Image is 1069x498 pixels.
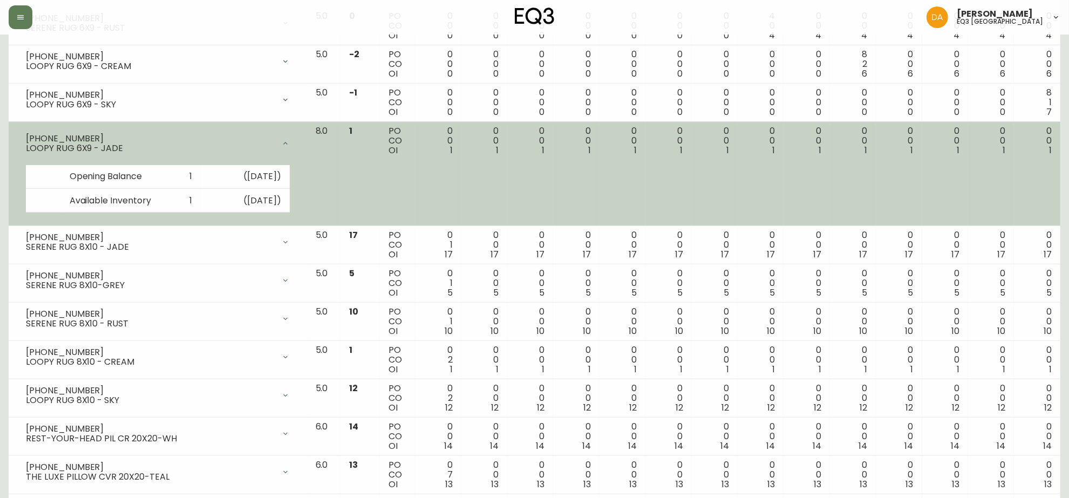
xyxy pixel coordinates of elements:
[931,307,959,336] div: 0 0
[862,67,867,80] span: 6
[17,345,298,369] div: [PHONE_NUMBER]LOOPY RUG 8X10 - CREAM
[726,363,729,376] span: 1
[792,88,821,117] div: 0 0
[839,230,867,260] div: 0 0
[516,88,544,117] div: 0 0
[675,325,683,337] span: 10
[997,248,1005,261] span: 17
[839,384,867,413] div: 0 0
[1023,230,1052,260] div: 0 0
[957,363,959,376] span: 1
[819,363,821,376] span: 1
[911,144,914,156] span: 1
[424,88,452,117] div: 0 0
[17,50,298,73] div: [PHONE_NUMBER]LOOPY RUG 6X9 - CREAM
[957,144,959,156] span: 1
[516,345,544,374] div: 0 0
[999,29,1005,42] span: 4
[767,325,775,337] span: 10
[977,50,1005,79] div: 0 0
[954,106,959,118] span: 0
[724,106,729,118] span: 0
[819,144,821,156] span: 1
[389,345,406,374] div: PO CO
[977,384,1005,413] div: 0 0
[307,84,341,122] td: 5.0
[201,189,289,213] td: ( [DATE] )
[884,345,913,374] div: 0 0
[721,325,729,337] span: 10
[445,325,453,337] span: 10
[1046,67,1052,80] span: 6
[516,126,544,155] div: 0 0
[389,144,398,156] span: OI
[746,269,775,298] div: 0 0
[608,345,637,374] div: 0 0
[1003,363,1005,376] span: 1
[654,345,683,374] div: 0 0
[977,269,1005,298] div: 0 0
[424,230,452,260] div: 0 1
[1023,88,1052,117] div: 8 1
[26,386,275,395] div: [PHONE_NUMBER]
[516,50,544,79] div: 0 0
[424,345,452,374] div: 0 2
[562,50,590,79] div: 0 0
[539,29,544,42] span: 0
[26,242,275,252] div: SERENE RUG 8X10 - JADE
[26,281,275,290] div: SERENE RUG 8X10-GREY
[491,248,499,261] span: 17
[884,88,913,117] div: 0 0
[839,50,867,79] div: 8 2
[654,307,683,336] div: 0 0
[585,286,591,299] span: 5
[1003,144,1005,156] span: 1
[884,384,913,413] div: 0 0
[839,307,867,336] div: 0 0
[864,363,867,376] span: 1
[588,363,591,376] span: 1
[585,67,591,80] span: 0
[700,269,729,298] div: 0 0
[839,88,867,117] div: 0 0
[470,230,499,260] div: 0 0
[307,379,341,418] td: 5.0
[26,62,275,71] div: LOOPY RUG 6X9 - CREAM
[26,395,275,405] div: LOOPY RUG 8X10 - SKY
[911,363,914,376] span: 1
[470,269,499,298] div: 0 0
[931,384,959,413] div: 0 0
[839,269,867,298] div: 0 0
[1046,286,1052,299] span: 5
[17,269,298,292] div: [PHONE_NUMBER]SERENE RUG 8X10-GREY
[539,106,544,118] span: 0
[17,230,298,254] div: [PHONE_NUMBER]SERENE RUG 8X10 - JADE
[746,345,775,374] div: 0 0
[884,269,913,298] div: 0 0
[349,125,352,137] span: 1
[389,88,406,117] div: PO CO
[608,230,637,260] div: 0 0
[862,286,867,299] span: 5
[1023,269,1052,298] div: 0 0
[746,384,775,413] div: 0 0
[654,126,683,155] div: 0 0
[26,319,275,329] div: SERENE RUG 8X10 - RUST
[977,88,1005,117] div: 0 0
[17,126,298,161] div: [PHONE_NUMBER]LOOPY RUG 6X9 - JADE
[1023,307,1052,336] div: 0 0
[17,460,298,484] div: [PHONE_NUMBER]THE LUXE PILLOW CVR 20X20-TEAL
[861,29,867,42] span: 4
[997,325,1005,337] span: 10
[562,307,590,336] div: 0 0
[680,363,683,376] span: 1
[927,6,948,28] img: dd1a7e8db21a0ac8adbf82b84ca05374
[629,248,637,261] span: 17
[349,267,355,279] span: 5
[792,307,821,336] div: 0 0
[746,230,775,260] div: 0 0
[26,144,275,153] div: LOOPY RUG 6X9 - JADE
[815,29,821,42] span: 4
[389,29,398,42] span: OI
[447,106,453,118] span: 0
